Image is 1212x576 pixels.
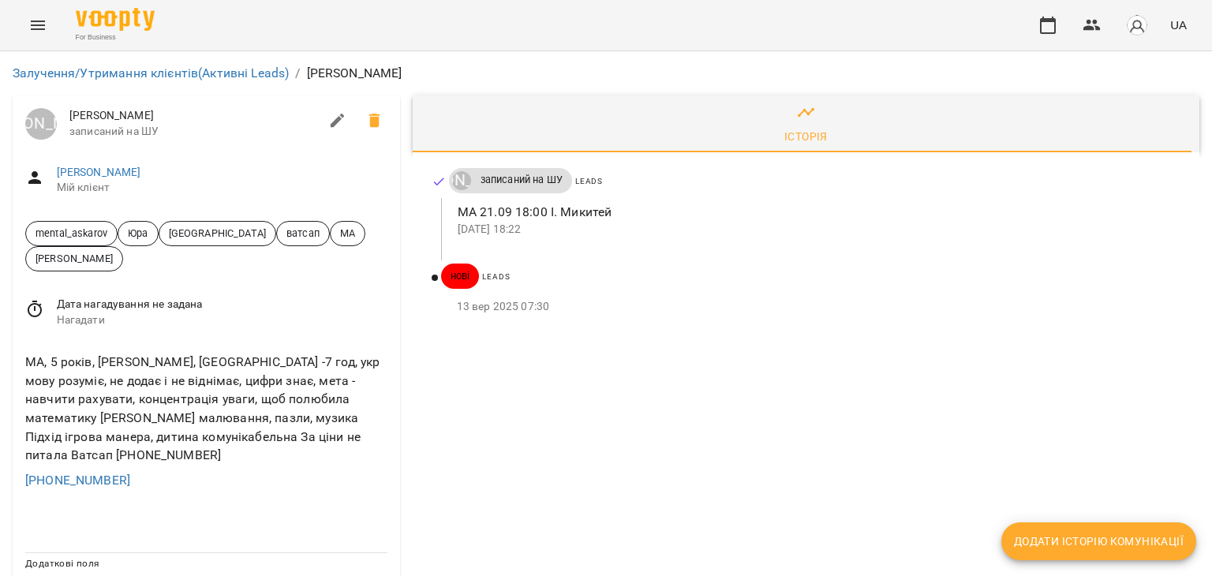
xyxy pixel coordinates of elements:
button: Додати історію комунікації [1001,522,1196,560]
p: [PERSON_NAME] [307,64,402,83]
span: нові [441,269,480,283]
nav: breadcrumb [13,64,1199,83]
span: ватсап [277,226,329,241]
a: Залучення/Утримання клієнтів(Активні Leads) [13,65,289,80]
span: [PERSON_NAME] [26,251,122,266]
img: avatar_s.png [1126,14,1148,36]
button: UA [1164,10,1193,39]
div: Юрій Тимочко [452,171,471,190]
span: Нагадати [57,312,387,328]
img: Voopty Logo [76,8,155,31]
div: Юрій Тимочко [25,108,57,140]
a: [PERSON_NAME] [25,108,57,140]
span: [PERSON_NAME] [69,108,319,124]
div: Історія [784,127,828,146]
span: Дата нагадування не задана [57,297,387,312]
div: МА, 5 років, [PERSON_NAME], [GEOGRAPHIC_DATA] -7 год, укр мову розуміє, не додає і не віднімає, ц... [22,350,391,467]
p: МА 21.09 18:00 І. Микитей [458,203,1174,222]
span: Додаткові поля [25,558,99,569]
a: [PERSON_NAME] [449,171,471,190]
button: Menu [19,6,57,44]
span: записаний на ШУ [471,173,572,187]
span: записаний на ШУ [69,124,319,140]
span: Leads [575,177,603,185]
span: [GEOGRAPHIC_DATA] [159,226,276,241]
p: [DATE] 18:22 [458,222,1174,238]
span: Додати історію комунікації [1014,532,1184,551]
span: Мій клієнт [57,180,387,196]
li: / [295,64,300,83]
span: Leads [482,272,510,281]
a: [PERSON_NAME] [57,166,141,178]
span: UA [1170,17,1187,33]
span: Юра [118,226,157,241]
a: [PHONE_NUMBER] [25,473,130,488]
p: 13 вер 2025 07:30 [457,299,1174,315]
span: МА [331,226,365,241]
span: mental_askarov [26,226,117,241]
span: For Business [76,32,155,43]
